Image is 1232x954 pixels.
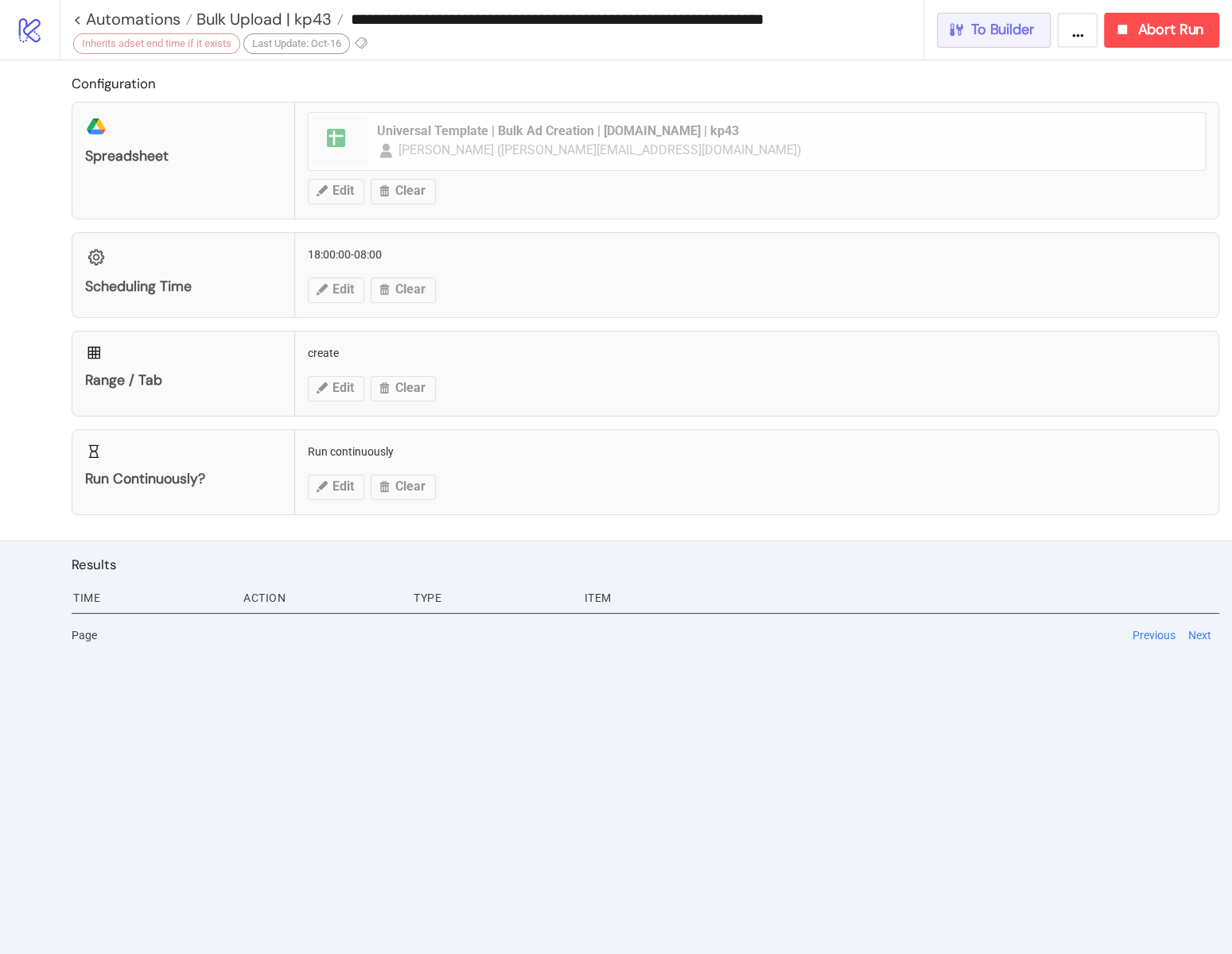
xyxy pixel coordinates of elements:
[73,33,240,54] div: Inherits adset end time if it exists
[72,626,97,644] span: Page
[582,583,1219,613] div: Item
[192,11,344,27] a: Bulk Upload | kp43
[1057,13,1098,48] button: ...
[192,9,332,29] span: Bulk Upload | kp43
[72,73,1219,94] h2: Configuration
[1183,626,1216,644] button: Next
[1137,21,1203,39] span: Abort Run
[1104,13,1219,48] button: Abort Run
[243,33,350,54] div: Last Update: Oct-16
[242,583,401,613] div: Action
[72,583,231,613] div: Time
[73,11,192,27] a: < Automations
[412,583,571,613] div: Type
[937,13,1051,48] button: To Builder
[1128,626,1180,644] button: Previous
[971,21,1035,39] span: To Builder
[72,554,1219,575] h2: Results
